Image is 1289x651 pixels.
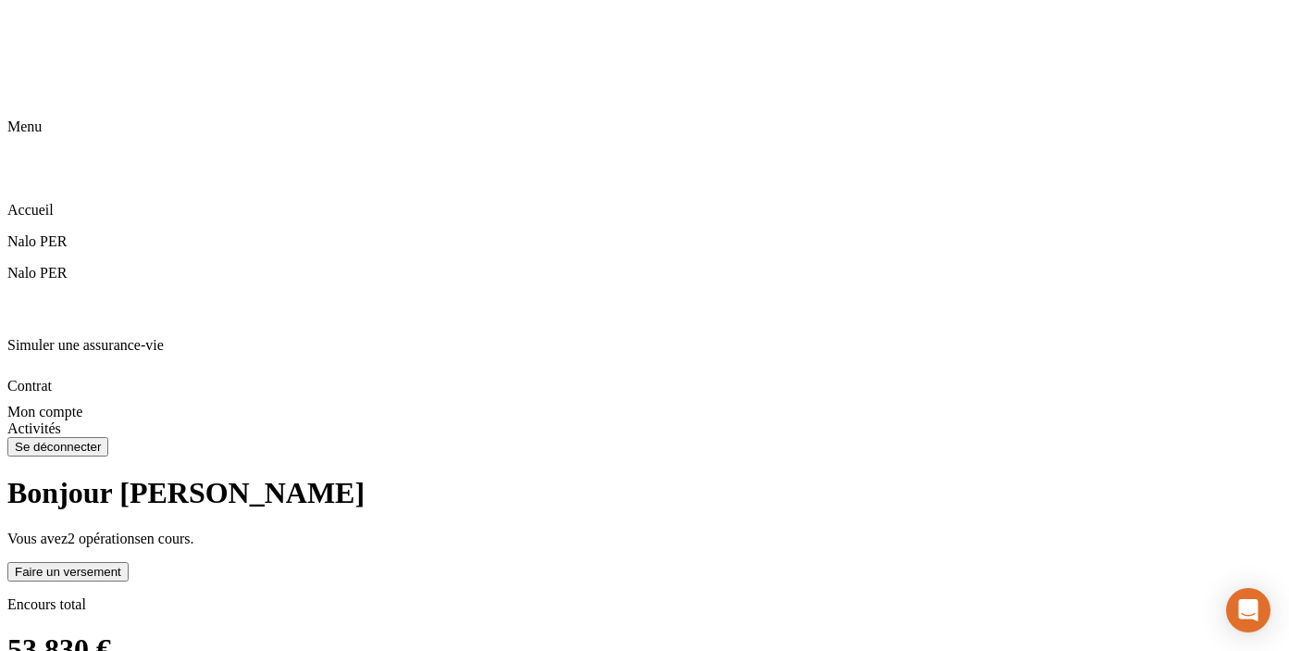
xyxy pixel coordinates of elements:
[7,296,1282,354] div: Simuler une assurance-vie
[7,161,1282,219] div: Accueil
[7,420,61,436] span: Activités
[15,565,121,579] div: Faire un versement
[15,440,101,454] div: Se déconnecter
[7,562,129,582] button: Faire un versement
[7,265,1282,282] p: Nalo PER
[7,531,68,546] span: Vous avez
[7,437,108,457] button: Se déconnecter
[7,476,1282,510] h1: Bonjour [PERSON_NAME]
[7,596,1282,613] p: Encours total
[7,233,1282,250] p: Nalo PER
[7,337,1282,354] p: Simuler une assurance-vie
[7,404,82,419] span: Mon compte
[68,531,141,546] span: 2 opérations
[141,531,194,546] span: en cours.
[7,202,1282,219] p: Accueil
[7,119,42,134] span: Menu
[7,378,52,394] span: Contrat
[1226,588,1270,632] div: Ouvrir le Messenger Intercom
